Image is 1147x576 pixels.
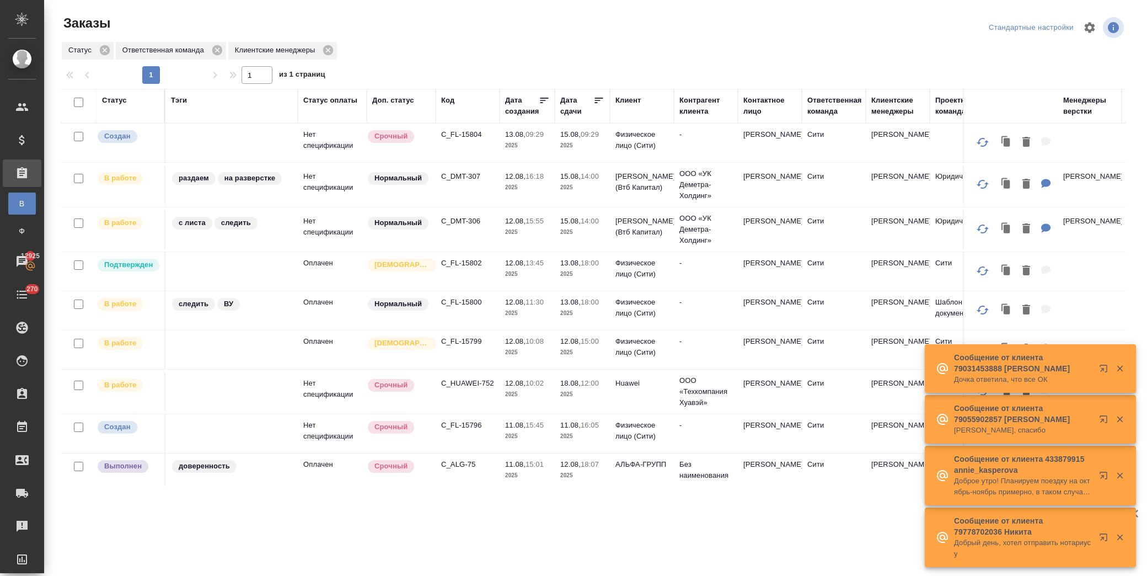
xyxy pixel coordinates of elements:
[969,258,996,284] button: Обновить
[97,378,159,393] div: Выставляет ПМ после принятия заказа от КМа
[866,291,930,330] td: [PERSON_NAME]
[1063,171,1116,182] p: [PERSON_NAME]
[221,217,251,228] p: следить
[738,252,802,291] td: [PERSON_NAME]
[866,330,930,369] td: [PERSON_NAME]
[679,213,732,246] p: ООО «УК Деметра-Холдинг»
[615,336,668,358] p: Физическое лицо (Сити)
[738,454,802,492] td: [PERSON_NAME]
[930,330,994,369] td: Сити
[866,454,930,492] td: [PERSON_NAME]
[505,421,526,429] p: 11.08,
[374,298,422,310] p: Нормальный
[679,129,732,140] p: -
[8,193,36,215] a: В
[996,338,1017,361] button: Клонировать
[581,172,599,180] p: 14:00
[1017,218,1036,241] button: Удалить
[441,95,454,106] div: Код
[615,171,668,193] p: [PERSON_NAME] (Втб Капитал)
[526,379,544,387] p: 10:02
[1017,131,1036,154] button: Удалить
[8,220,36,242] a: Ф
[372,95,414,106] div: Доп. статус
[969,297,996,323] button: Обновить
[560,227,604,238] p: 2025
[969,171,996,198] button: Обновить
[615,129,668,151] p: Физическое лицо (Сити)
[367,378,430,393] div: Выставляется автоматически, если на указанный объем услуг необходимо больше времени в стандартном...
[615,459,668,470] p: АЛЬФА-ГРУПП
[954,515,1092,537] p: Сообщение от клиента 79778702036 Никита
[969,216,996,242] button: Обновить
[1108,364,1131,374] button: Закрыть
[996,131,1017,154] button: Клонировать
[866,414,930,453] td: [PERSON_NAME]
[526,421,544,429] p: 15:45
[441,129,494,140] p: C_FL-15804
[581,130,599,138] p: 09:29
[679,420,732,431] p: -
[298,124,367,162] td: Нет спецификации
[61,14,110,32] span: Заказы
[802,291,866,330] td: Сити
[298,291,367,330] td: Оплачен
[367,129,430,144] div: Выставляется автоматически, если на указанный объем услуг необходимо больше времени в стандартном...
[560,347,604,358] p: 2025
[171,216,292,231] div: с листа, следить
[505,460,526,468] p: 11.08,
[560,269,604,280] p: 2025
[866,166,930,204] td: [PERSON_NAME]
[930,252,994,291] td: Сити
[235,45,319,56] p: Клиентские менеджеры
[97,129,159,144] div: Выставляется автоматически при создании заказа
[505,259,526,267] p: 12.08,
[581,337,599,345] p: 15:00
[581,379,599,387] p: 12:00
[171,95,187,106] div: Тэги
[104,461,142,472] p: Выполнен
[1108,414,1131,424] button: Закрыть
[122,45,208,56] p: Ответственная команда
[179,217,206,228] p: с листа
[441,420,494,431] p: C_FL-15796
[298,372,367,411] td: Нет спецификации
[526,460,544,468] p: 15:01
[560,298,581,306] p: 13.08,
[505,227,549,238] p: 2025
[802,252,866,291] td: Сити
[14,226,30,237] span: Ф
[802,210,866,249] td: Сити
[505,172,526,180] p: 12.08,
[68,45,95,56] p: Статус
[1017,299,1036,322] button: Удалить
[97,420,159,435] div: Выставляется автоматически при создании заказа
[505,389,549,400] p: 2025
[996,218,1017,241] button: Клонировать
[526,130,544,138] p: 09:29
[802,166,866,204] td: Сити
[930,291,994,330] td: Шаблонные документы
[615,95,641,106] div: Клиент
[367,336,430,351] div: Выставляется автоматически для первых 3 заказов нового контактного лица. Особое внимание
[802,414,866,453] td: Сити
[1017,173,1036,196] button: Удалить
[374,380,408,391] p: Срочный
[679,375,732,408] p: ООО «Техкомпания Хуавэй»
[171,171,292,186] div: раздаем, на разверстке
[738,372,802,411] td: [PERSON_NAME]
[679,336,732,347] p: -
[374,422,408,433] p: Срочный
[802,330,866,369] td: Сити
[505,95,539,117] div: Дата создания
[1063,95,1116,117] div: Менеджеры верстки
[505,269,549,280] p: 2025
[560,95,593,117] div: Дата сдачи
[104,422,131,433] p: Создан
[738,414,802,453] td: [PERSON_NAME]
[298,414,367,453] td: Нет спецификации
[441,297,494,308] p: C_FL-15800
[560,172,581,180] p: 15.08,
[560,421,581,429] p: 11.08,
[298,330,367,369] td: Оплачен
